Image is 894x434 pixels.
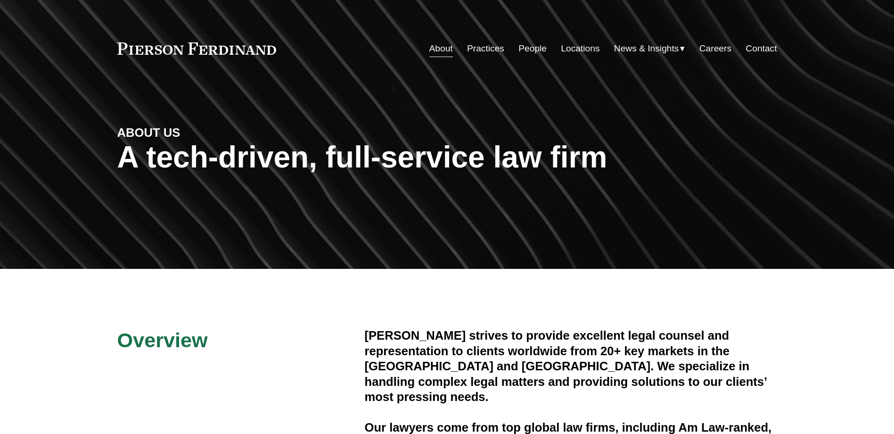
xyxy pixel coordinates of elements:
a: folder dropdown [614,40,685,58]
span: News & Insights [614,41,679,57]
a: Practices [467,40,504,58]
h1: A tech-driven, full-service law firm [117,140,777,175]
a: Locations [561,40,599,58]
a: Careers [699,40,731,58]
strong: ABOUT US [117,126,180,139]
a: People [518,40,547,58]
a: About [429,40,453,58]
span: Overview [117,329,208,351]
a: Contact [746,40,777,58]
h4: [PERSON_NAME] strives to provide excellent legal counsel and representation to clients worldwide ... [365,328,777,404]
